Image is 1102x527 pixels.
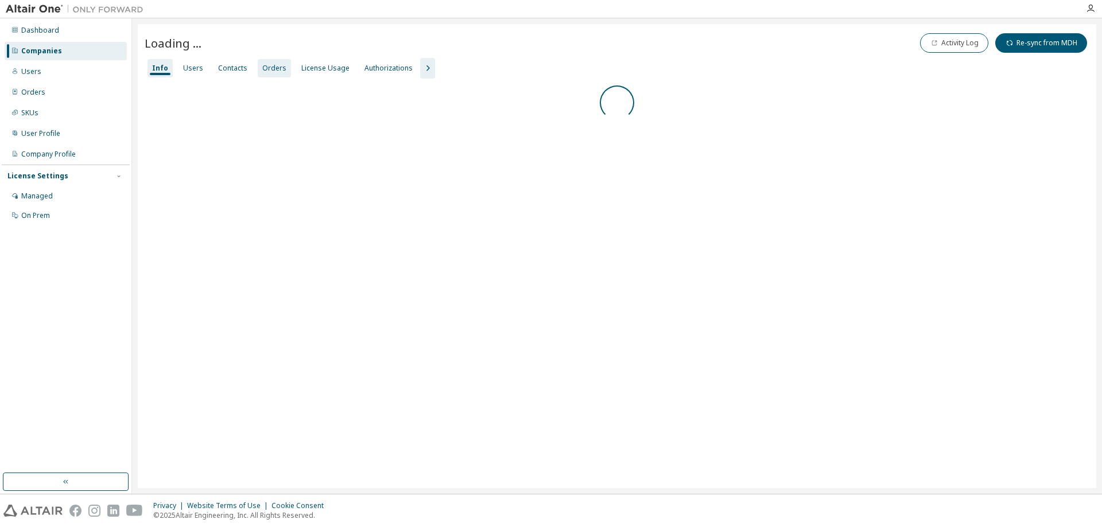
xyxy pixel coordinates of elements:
[262,64,286,73] div: Orders
[21,108,38,118] div: SKUs
[69,505,82,517] img: facebook.svg
[21,46,62,56] div: Companies
[88,505,100,517] img: instagram.svg
[3,505,63,517] img: altair_logo.svg
[21,129,60,138] div: User Profile
[21,26,59,35] div: Dashboard
[153,510,331,520] p: © 2025 Altair Engineering, Inc. All Rights Reserved.
[153,501,187,510] div: Privacy
[183,64,203,73] div: Users
[21,211,50,220] div: On Prem
[21,67,41,76] div: Users
[21,150,76,159] div: Company Profile
[107,505,119,517] img: linkedin.svg
[218,64,247,73] div: Contacts
[152,64,168,73] div: Info
[364,64,413,73] div: Authorizations
[271,501,331,510] div: Cookie Consent
[6,3,149,15] img: Altair One
[995,33,1087,53] button: Re-sync from MDH
[145,35,201,51] span: Loading ...
[21,192,53,201] div: Managed
[7,171,68,181] div: License Settings
[187,501,271,510] div: Website Terms of Use
[21,88,45,97] div: Orders
[920,33,988,53] button: Activity Log
[301,64,350,73] div: License Usage
[126,505,143,517] img: youtube.svg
